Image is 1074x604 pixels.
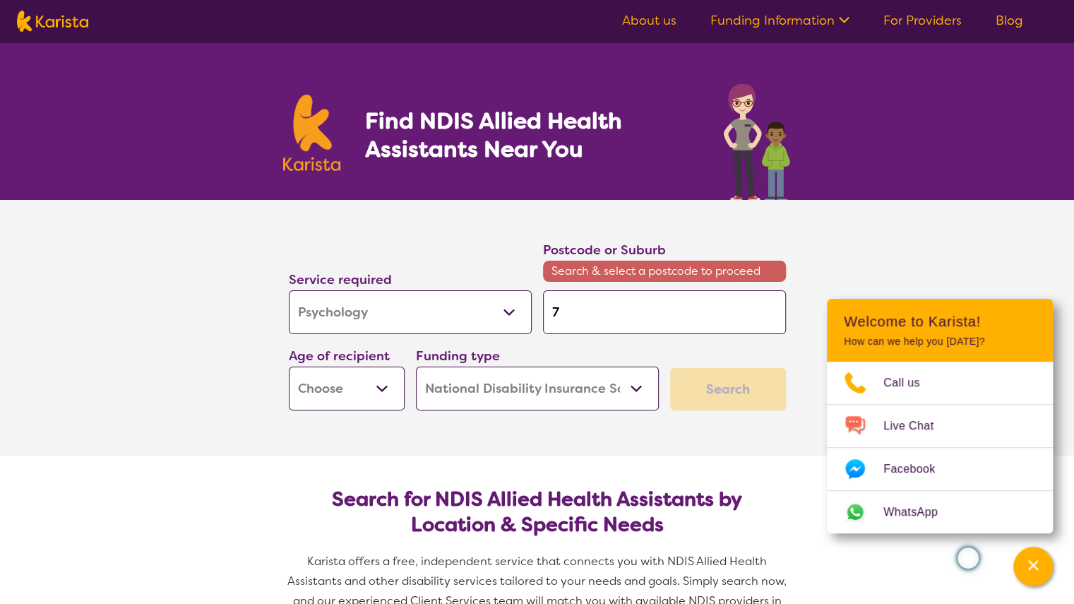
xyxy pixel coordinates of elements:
[827,362,1053,533] ul: Choose channel
[883,372,937,393] span: Call us
[883,415,950,437] span: Live Chat
[996,12,1023,29] a: Blog
[289,271,392,288] label: Service required
[883,458,952,480] span: Facebook
[543,290,786,334] input: Type
[883,12,962,29] a: For Providers
[844,336,1036,348] p: How can we help you [DATE]?
[827,299,1053,533] div: Channel Menu
[364,107,675,163] h1: Find NDIS Allied Health Assistants Near You
[283,95,341,171] img: Karista logo
[710,12,849,29] a: Funding Information
[883,502,955,523] span: WhatsApp
[543,261,786,282] span: Search & select a postcode to proceed
[300,487,775,538] h2: Search for NDIS Allied Health Assistants by Location & Specific Needs
[720,76,792,200] img: allied-health-assistant
[844,313,1036,330] h2: Welcome to Karista!
[416,348,500,365] label: Funding type
[622,12,676,29] a: About us
[289,348,390,365] label: Age of recipient
[827,491,1053,533] a: Web link opens in a new tab.
[1013,547,1053,586] button: Channel Menu
[17,11,88,32] img: Karista logo
[543,242,666,259] label: Postcode or Suburb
